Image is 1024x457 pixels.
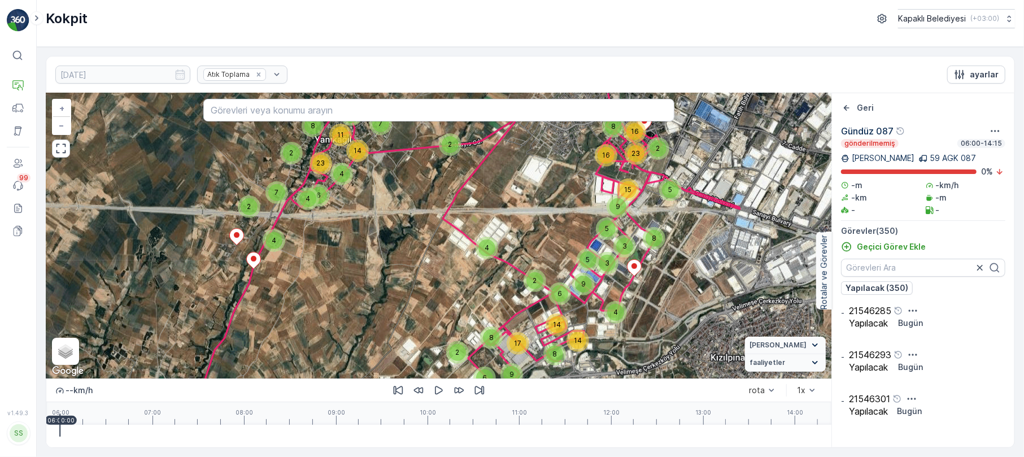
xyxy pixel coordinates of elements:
p: Geçici Görev Ekle [857,241,926,253]
p: - [936,204,940,216]
p: ( +03:00 ) [970,14,999,23]
div: 2 [524,269,546,292]
span: 4 [613,308,618,316]
span: 8 [652,234,656,242]
div: 16 [595,144,617,167]
span: 14 [574,336,582,345]
div: 5 [659,179,682,201]
a: Layers [53,339,78,364]
span: 9 [581,280,586,288]
div: 7 [265,181,288,204]
div: 4 [297,188,319,210]
a: Geri [841,102,874,114]
span: 5 [605,224,609,233]
span: + [59,103,64,113]
p: Görevler ( 350 ) [841,225,1005,237]
p: -m [851,180,862,191]
div: 17 [507,332,529,355]
p: Kokpit [46,10,88,28]
div: Yardım Araç İkonu [892,394,901,403]
span: 14 [553,320,561,329]
div: 4 [476,237,498,259]
div: 5 [577,249,599,271]
span: 4 [306,194,310,203]
p: Yapılacak [849,362,888,372]
p: 59 AGK 087 [930,153,976,164]
summary: faaliyetler [745,354,826,372]
p: ayarlar [970,69,999,80]
div: Yardım Araç İkonu [894,350,903,359]
div: Yardım Araç İkonu [896,127,905,136]
div: 14 [346,140,369,162]
span: 4 [272,236,276,245]
p: Bugün [898,362,923,373]
input: Görevleri Ara [841,259,1005,277]
p: Yapılacak [849,406,888,416]
p: 14:00 [787,409,803,416]
p: 0 % [981,166,993,177]
button: Yapılacak (350) [841,281,913,295]
p: 06:00 [52,409,69,416]
div: 9 [572,273,595,295]
div: 23 [310,152,332,175]
span: 4 [485,243,489,252]
p: 13:00 [695,409,711,416]
p: - [841,352,844,362]
div: 15 [617,179,639,201]
span: 6 [557,289,562,298]
div: 2 [446,341,469,364]
div: 3 [613,235,636,258]
div: 16 [624,120,646,143]
div: 2 [647,137,669,160]
span: 16 [631,127,639,136]
p: Rotalar ve Görevler [818,235,830,310]
span: 11 [337,130,344,139]
div: 7 [369,112,392,135]
span: 8 [552,350,557,358]
span: 5 [669,185,673,194]
span: 4 [339,169,344,178]
button: ayarlar [947,66,1005,84]
p: 99 [19,173,28,182]
div: 14 [567,329,589,352]
p: - [851,204,855,216]
div: 9 [500,363,523,386]
p: 11:00 [512,409,527,416]
span: 5 [586,255,590,264]
p: -km/h [936,180,959,191]
span: 23 [632,149,640,158]
span: 7 [379,119,383,128]
a: Yakınlaştır [53,100,70,117]
div: 23 [625,142,647,165]
input: Görevleri veya konumu arayın [203,99,674,121]
button: Kapaklı Belediyesi(+03:00) [898,9,1015,28]
div: 2 [280,142,303,164]
span: 8 [311,121,315,130]
p: Kapaklı Belediyesi [898,13,966,24]
div: 4 [330,163,353,185]
span: 3 [622,242,627,250]
p: Yapılacak (350) [846,282,908,294]
span: 2 [456,348,460,356]
summary: [PERSON_NAME] [745,337,826,354]
p: 21546285 [849,306,891,316]
div: 2 [238,195,260,218]
div: Yardım Araç İkonu [894,306,903,315]
a: 99 [7,175,29,197]
span: 2 [656,144,660,153]
p: 07:00 [144,409,161,416]
span: 17 [515,339,522,347]
div: 6 [473,367,496,389]
span: 6 [482,373,487,382]
p: 10:00 [420,409,436,416]
p: 09:00 [328,409,345,416]
span: 7 [275,188,279,197]
p: Bugün [898,317,923,329]
p: [PERSON_NAME] [852,153,914,164]
button: SS [7,419,29,448]
div: 6 [307,184,330,207]
a: Bu bölgeyi Google Haritalar'da açın (yeni pencerede açılır) [49,364,86,378]
p: 21546301 [849,394,890,404]
div: 11 [329,124,352,146]
span: 14 [354,146,361,155]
